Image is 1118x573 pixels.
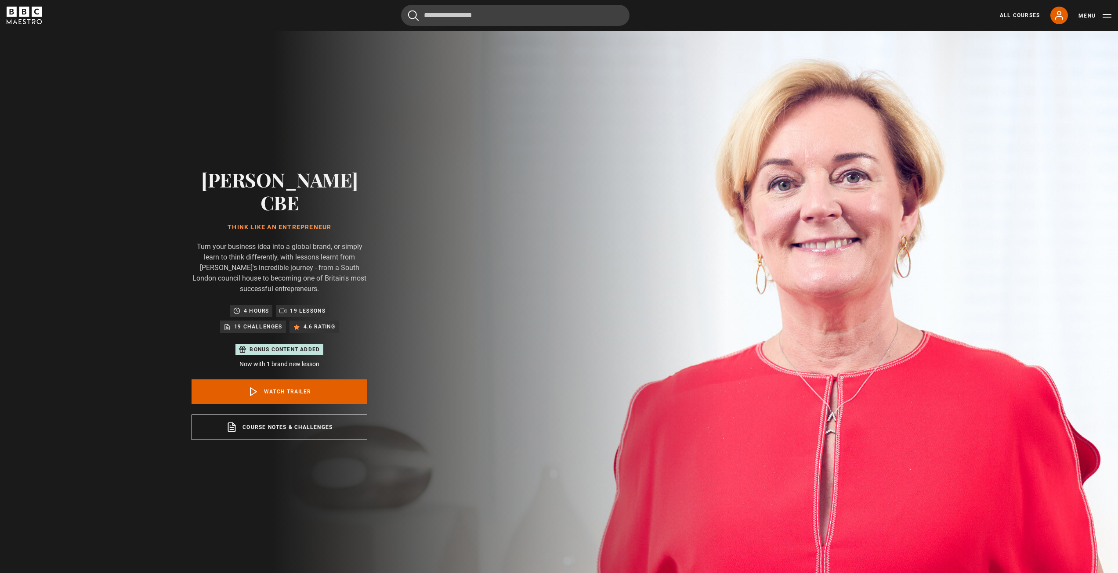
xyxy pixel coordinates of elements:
[234,322,282,331] p: 19 Challenges
[192,379,367,404] a: Watch Trailer
[304,322,336,331] p: 4.6 rating
[192,168,367,213] h2: [PERSON_NAME] CBE
[7,7,42,24] svg: BBC Maestro
[250,346,320,353] p: Bonus content added
[244,306,269,315] p: 4 hours
[290,306,326,315] p: 19 lessons
[1000,11,1040,19] a: All Courses
[401,5,630,26] input: Search
[192,224,367,231] h1: Think Like an Entrepreneur
[408,10,419,21] button: Submit the search query
[192,241,367,294] p: Turn your business idea into a global brand, or simply learn to think differently, with lessons l...
[1078,11,1111,20] button: Toggle navigation
[192,360,367,369] p: Now with 1 brand new lesson
[192,414,367,440] a: Course notes & Challenges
